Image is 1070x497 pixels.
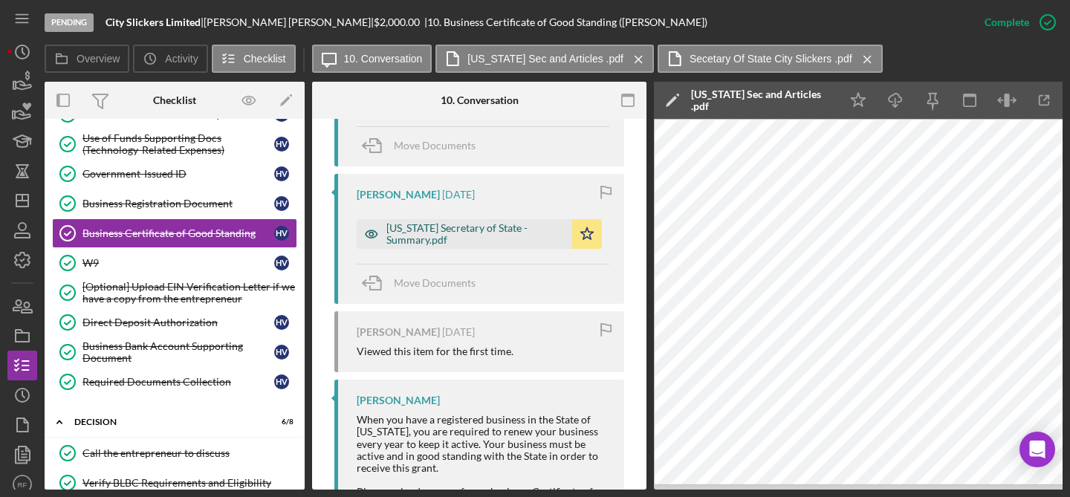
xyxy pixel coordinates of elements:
[77,53,120,65] label: Overview
[357,127,490,164] button: Move Documents
[424,16,707,28] div: | 10. Business Certificate of Good Standing ([PERSON_NAME])
[133,45,207,73] button: Activity
[82,447,296,459] div: Call the entrepreneur to discuss
[212,45,296,73] button: Checklist
[52,129,297,159] a: Use of Funds Supporting Docs (Technology-Related Expenses)HV
[274,256,289,270] div: H V
[52,278,297,308] a: [Optional] Upload EIN Verification Letter if we have a copy from the entrepreneur
[394,276,476,289] span: Move Documents
[82,257,274,269] div: W9
[1019,432,1055,467] div: Open Intercom Messenger
[274,166,289,181] div: H V
[357,414,609,473] div: When you have a registered business in the State of [US_STATE], you are required to renew your bu...
[435,45,654,73] button: [US_STATE] Sec and Articles .pdf
[357,326,440,338] div: [PERSON_NAME]
[82,198,274,209] div: Business Registration Document
[985,7,1029,37] div: Complete
[658,45,883,73] button: Secetary Of State City Slickers .pdf
[52,438,297,468] a: Call the entrepreneur to discuss
[82,340,274,364] div: Business Bank Account Supporting Document
[357,189,440,201] div: [PERSON_NAME]
[153,94,196,106] div: Checklist
[690,53,852,65] label: Secetary Of State City Slickers .pdf
[357,264,490,302] button: Move Documents
[106,16,204,28] div: |
[82,316,274,328] div: Direct Deposit Authorization
[374,16,424,28] div: $2,000.00
[312,45,432,73] button: 10. Conversation
[970,7,1063,37] button: Complete
[274,315,289,330] div: H V
[441,94,519,106] div: 10. Conversation
[52,159,297,189] a: Government-Issued IDHV
[394,139,476,152] span: Move Documents
[106,16,201,28] b: City Slickers Limited
[274,196,289,211] div: H V
[442,326,475,338] time: 2025-07-01 21:14
[442,189,475,201] time: 2025-07-01 21:25
[204,16,374,28] div: [PERSON_NAME] [PERSON_NAME] |
[274,345,289,360] div: H V
[344,53,423,65] label: 10. Conversation
[82,227,274,239] div: Business Certificate of Good Standing
[52,248,297,278] a: W9HV
[52,218,297,248] a: Business Certificate of Good StandingHV
[82,376,274,388] div: Required Documents Collection
[386,222,565,246] div: [US_STATE] Secretary of State - Summary.pdf
[45,45,129,73] button: Overview
[82,477,296,489] div: Verify BLBC Requirements and Eligibility
[691,88,832,112] div: [US_STATE] Sec and Articles .pdf
[274,374,289,389] div: H V
[244,53,286,65] label: Checklist
[18,481,27,489] text: RF
[45,13,94,32] div: Pending
[267,418,294,426] div: 6 / 8
[52,308,297,337] a: Direct Deposit AuthorizationHV
[357,394,440,406] div: [PERSON_NAME]
[82,132,274,156] div: Use of Funds Supporting Docs (Technology-Related Expenses)
[52,337,297,367] a: Business Bank Account Supporting DocumentHV
[357,219,602,249] button: [US_STATE] Secretary of State - Summary.pdf
[467,53,623,65] label: [US_STATE] Sec and Articles .pdf
[274,137,289,152] div: H V
[74,418,256,426] div: Decision
[357,345,513,357] div: Viewed this item for the first time.
[52,189,297,218] a: Business Registration DocumentHV
[274,226,289,241] div: H V
[82,168,274,180] div: Government-Issued ID
[52,367,297,397] a: Required Documents CollectionHV
[82,281,296,305] div: [Optional] Upload EIN Verification Letter if we have a copy from the entrepreneur
[165,53,198,65] label: Activity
